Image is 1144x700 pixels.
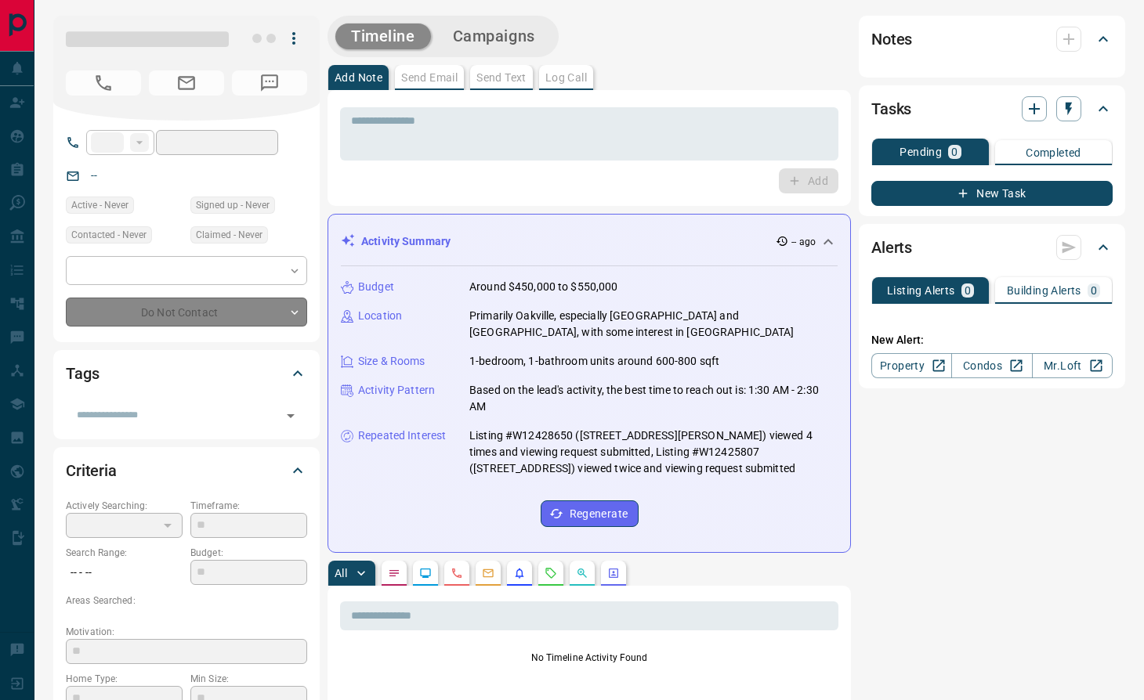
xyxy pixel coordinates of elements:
p: 0 [1091,285,1097,296]
div: Tasks [871,90,1113,128]
p: No Timeline Activity Found [340,651,838,665]
a: Property [871,353,952,378]
button: New Task [871,181,1113,206]
svg: Agent Actions [607,567,620,579]
p: Activity Summary [361,233,451,250]
span: No Number [66,70,141,96]
p: Budget: [190,546,307,560]
p: Motivation: [66,625,307,639]
div: Criteria [66,452,307,489]
button: Campaigns [437,23,551,49]
h2: Tags [66,361,99,386]
p: New Alert: [871,332,1113,348]
h2: Criteria [66,458,117,483]
p: 0 [951,146,958,157]
p: Search Range: [66,546,183,560]
p: Add Note [335,72,382,83]
span: No Number [232,70,307,96]
p: Budget [358,279,394,295]
p: Listing #W12428650 ([STREET_ADDRESS][PERSON_NAME]) viewed 4 times and viewing request submitted, ... [469,428,838,477]
p: Primarily Oakville, especially [GEOGRAPHIC_DATA] and [GEOGRAPHIC_DATA], with some interest in [GE... [469,308,838,341]
span: No Email [149,70,224,96]
button: Regenerate [541,500,639,527]
p: Areas Searched: [66,594,307,608]
p: Pending [900,146,942,157]
p: 0 [965,285,971,296]
p: Around $450,000 to $550,000 [469,279,618,295]
div: Do Not Contact [66,298,307,327]
a: Condos [951,353,1032,378]
div: Notes [871,20,1113,58]
p: Home Type: [66,672,183,686]
p: Building Alerts [1007,285,1081,296]
h2: Alerts [871,235,912,260]
span: Contacted - Never [71,227,147,243]
p: Location [358,308,402,324]
svg: Listing Alerts [513,567,526,579]
p: Listing Alerts [887,285,955,296]
p: Actively Searching: [66,499,183,513]
div: Alerts [871,229,1113,266]
button: Open [280,405,302,427]
p: -- ago [791,235,816,249]
p: All [335,568,347,579]
h2: Tasks [871,96,911,121]
button: Timeline [335,23,431,49]
p: Min Size: [190,672,307,686]
p: 1-bedroom, 1-bathroom units around 600-800 sqft [469,353,719,370]
div: Activity Summary-- ago [341,227,838,256]
svg: Opportunities [576,567,588,579]
span: Signed up - Never [196,197,270,213]
p: Repeated Interest [358,428,446,444]
svg: Notes [388,567,400,579]
span: Claimed - Never [196,227,262,243]
a: -- [91,169,97,182]
p: Timeframe: [190,499,307,513]
p: Size & Rooms [358,353,425,370]
svg: Requests [545,567,557,579]
span: Active - Never [71,197,129,213]
a: Mr.Loft [1032,353,1113,378]
svg: Calls [451,567,463,579]
div: Tags [66,355,307,392]
h2: Notes [871,27,912,52]
p: Based on the lead's activity, the best time to reach out is: 1:30 AM - 2:30 AM [469,382,838,415]
svg: Emails [482,567,494,579]
p: Activity Pattern [358,382,435,399]
p: Completed [1026,147,1081,158]
svg: Lead Browsing Activity [419,567,432,579]
p: -- - -- [66,560,183,586]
